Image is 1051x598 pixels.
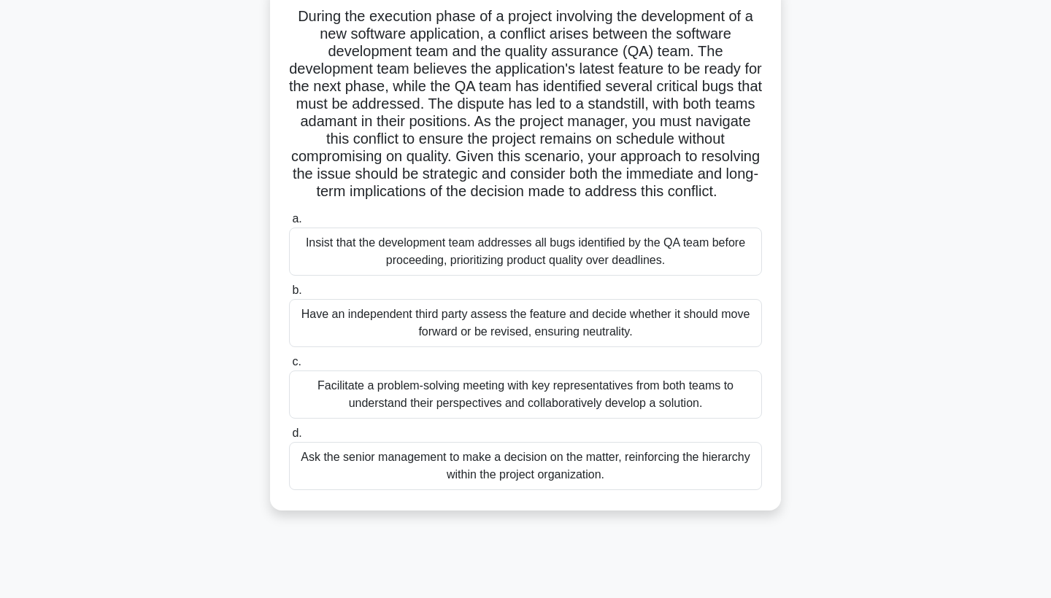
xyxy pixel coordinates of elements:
[289,370,762,419] div: Facilitate a problem-solving meeting with key representatives from both teams to understand their...
[292,355,301,368] span: c.
[288,7,763,201] h5: During the execution phase of a project involving the development of a new software application, ...
[292,427,301,439] span: d.
[289,299,762,347] div: Have an independent third party assess the feature and decide whether it should move forward or b...
[289,442,762,490] div: Ask the senior management to make a decision on the matter, reinforcing the hierarchy within the ...
[289,228,762,276] div: Insist that the development team addresses all bugs identified by the QA team before proceeding, ...
[292,284,301,296] span: b.
[292,212,301,225] span: a.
